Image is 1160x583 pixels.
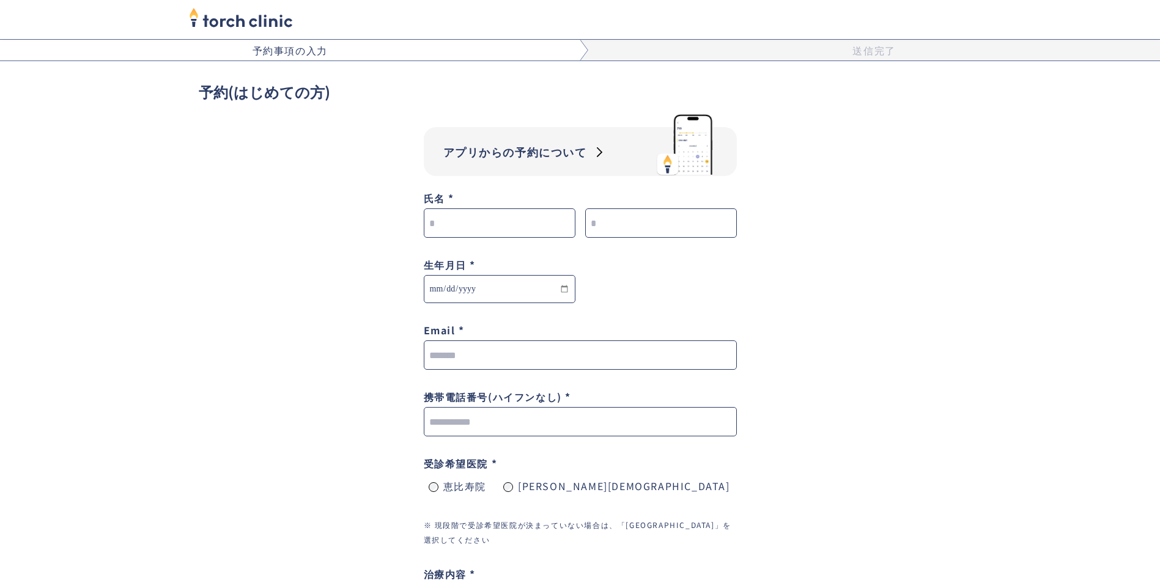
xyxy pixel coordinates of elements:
[443,144,587,160] div: アプリからの予約について
[253,43,328,57] div: 予約事項の入力
[424,389,572,404] label: 携帯電話番号(ハイフンなし) *
[424,257,476,272] label: 生年月日 *
[503,482,513,492] input: [PERSON_NAME][DEMOGRAPHIC_DATA]
[424,456,498,471] label: 受診希望医院 *
[429,482,438,492] input: 恵比寿院
[199,81,962,103] h1: 予約(はじめての方)
[443,479,486,493] span: 恵比寿院
[424,518,737,547] p: ※ 現段階で受診希望医院が決まっていない場合は、「[GEOGRAPHIC_DATA]」を選択してください
[424,566,476,581] label: 治療内容 *
[518,479,730,493] span: [PERSON_NAME][DEMOGRAPHIC_DATA]
[189,9,293,31] a: home
[588,43,1160,57] div: 送信完了
[656,112,717,176] img: トーチクリニック モバイルアプリのイメージ
[424,323,465,337] label: Email *
[189,4,293,31] img: torch clinic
